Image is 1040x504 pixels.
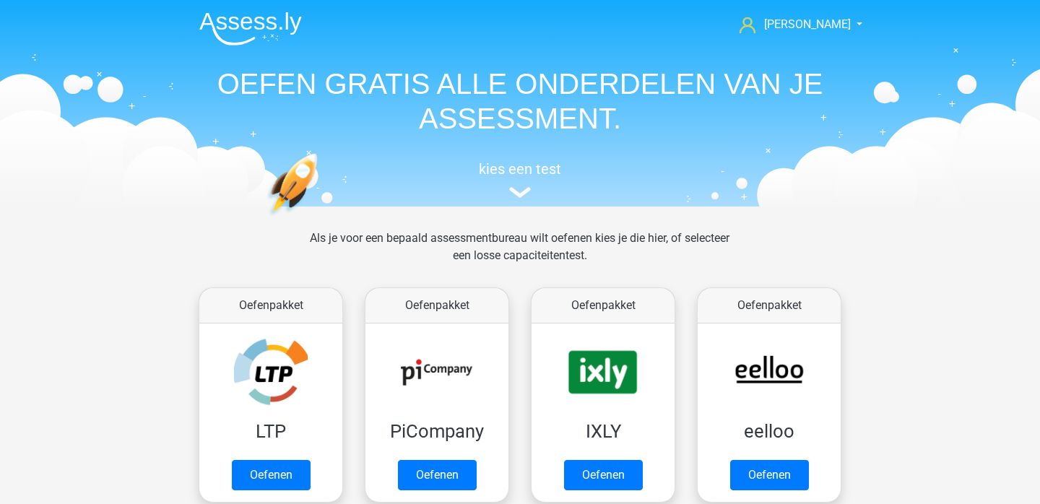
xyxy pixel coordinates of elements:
[764,17,851,31] span: [PERSON_NAME]
[730,460,809,490] a: Oefenen
[398,460,477,490] a: Oefenen
[188,160,852,199] a: kies een test
[188,66,852,136] h1: OEFEN GRATIS ALLE ONDERDELEN VAN JE ASSESSMENT.
[188,160,852,178] h5: kies een test
[509,187,531,198] img: assessment
[267,153,373,284] img: oefenen
[298,230,741,282] div: Als je voor een bepaald assessmentbureau wilt oefenen kies je die hier, of selecteer een losse ca...
[734,16,852,33] a: [PERSON_NAME]
[199,12,302,45] img: Assessly
[232,460,311,490] a: Oefenen
[564,460,643,490] a: Oefenen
